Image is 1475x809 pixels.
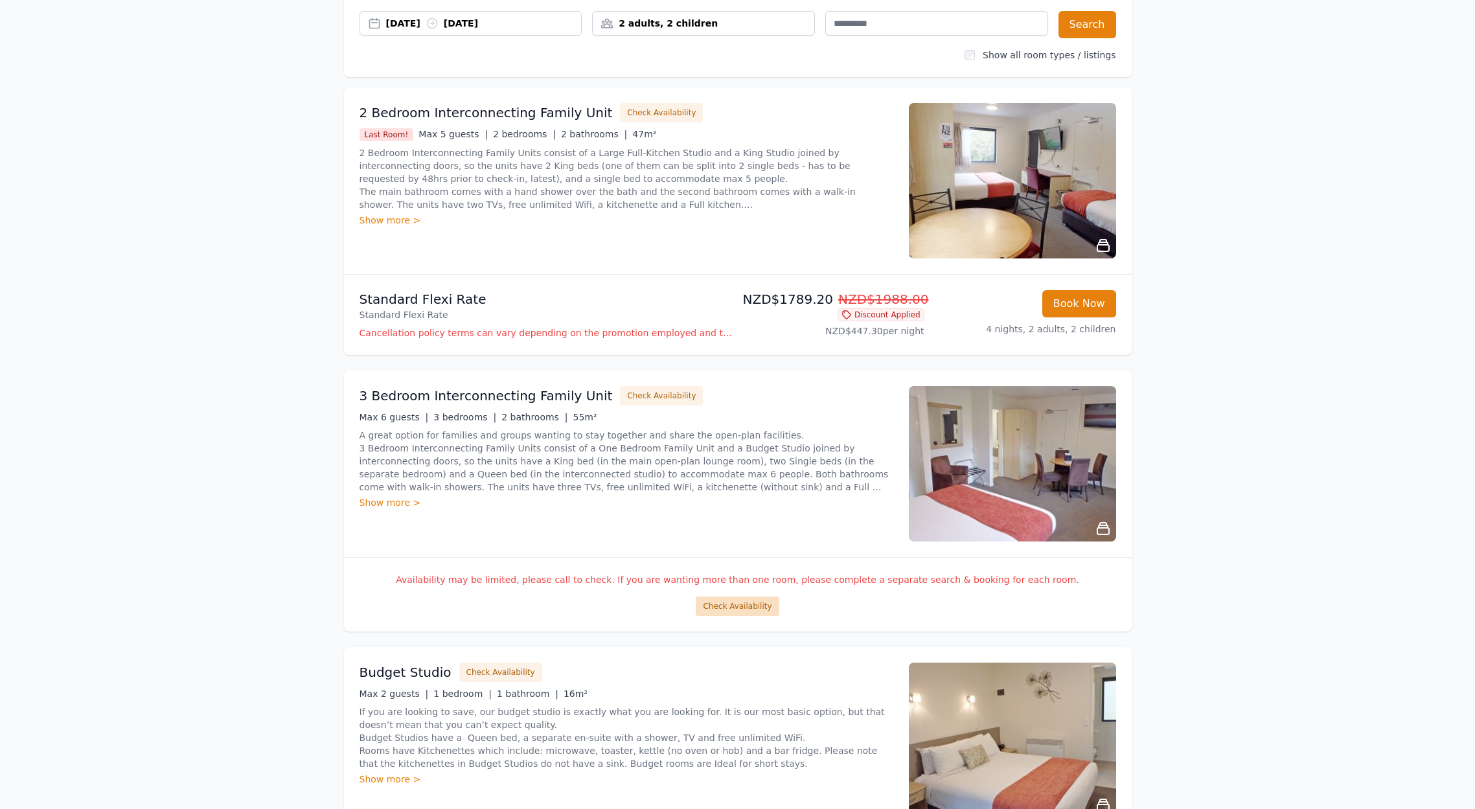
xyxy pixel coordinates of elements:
[360,128,414,141] span: Last Room!
[983,50,1115,60] label: Show all room types / listings
[360,663,452,681] h3: Budget Studio
[935,323,1116,336] p: 4 nights, 2 adults, 2 children
[573,412,597,422] span: 55m²
[360,429,893,494] p: A great option for families and groups wanting to stay together and share the open-plan facilitie...
[838,291,929,307] span: NZD$1988.00
[418,129,488,139] span: Max 5 guests |
[360,496,893,509] div: Show more >
[1058,11,1116,38] button: Search
[743,325,924,337] p: NZD$447.30 per night
[360,104,613,122] h3: 2 Bedroom Interconnecting Family Unit
[838,308,924,321] span: Discount Applied
[433,412,496,422] span: 3 bedrooms |
[620,386,703,405] button: Check Availability
[493,129,556,139] span: 2 bedrooms |
[632,129,656,139] span: 47m²
[501,412,567,422] span: 2 bathrooms |
[497,689,558,699] span: 1 bathroom |
[593,17,814,30] div: 2 adults, 2 children
[360,214,893,227] div: Show more >
[360,689,429,699] span: Max 2 guests |
[360,573,1116,586] p: Availability may be limited, please call to check. If you are wanting more than one room, please ...
[360,387,613,405] h3: 3 Bedroom Interconnecting Family Unit
[360,326,733,339] p: Cancellation policy terms can vary depending on the promotion employed and the time of stay of th...
[360,308,733,321] p: Standard Flexi Rate
[360,146,893,211] p: 2 Bedroom Interconnecting Family Units consist of a Large Full-Kitchen Studio and a King Studio j...
[743,290,924,308] p: NZD$1789.20
[360,705,893,770] p: If you are looking to save, our budget studio is exactly what you are looking for. It is our most...
[360,773,893,786] div: Show more >
[1042,290,1116,317] button: Book Now
[433,689,492,699] span: 1 bedroom |
[696,597,779,616] button: Check Availability
[386,17,582,30] div: [DATE] [DATE]
[620,103,703,122] button: Check Availability
[564,689,588,699] span: 16m²
[561,129,627,139] span: 2 bathrooms |
[459,663,542,682] button: Check Availability
[360,290,733,308] p: Standard Flexi Rate
[360,412,429,422] span: Max 6 guests |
